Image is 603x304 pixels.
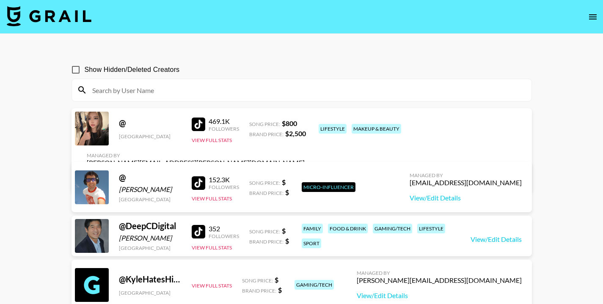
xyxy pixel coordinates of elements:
[278,286,282,294] strong: $
[119,196,182,203] div: [GEOGRAPHIC_DATA]
[192,244,232,251] button: View Full Stats
[282,178,286,186] strong: $
[584,8,601,25] button: open drawer
[410,194,522,202] a: View/Edit Details
[119,221,182,231] div: @ DeepCDigital
[192,137,232,143] button: View Full Stats
[209,175,239,184] div: 152.3K
[285,188,289,196] strong: $
[119,234,182,242] div: [PERSON_NAME]
[209,184,239,190] div: Followers
[87,152,305,159] div: Managed By
[295,280,334,290] div: gaming/tech
[119,172,182,183] div: @
[357,276,522,285] div: [PERSON_NAME][EMAIL_ADDRESS][DOMAIN_NAME]
[119,290,182,296] div: [GEOGRAPHIC_DATA]
[302,224,323,233] div: family
[373,224,412,233] div: gaming/tech
[209,117,239,126] div: 469.1K
[7,6,91,26] img: Grail Talent
[319,124,347,134] div: lifestyle
[282,227,286,235] strong: $
[249,190,284,196] span: Brand Price:
[87,83,526,97] input: Search by User Name
[249,131,284,137] span: Brand Price:
[302,182,355,192] div: Micro-Influencer
[352,124,401,134] div: makeup & beauty
[357,270,522,276] div: Managed By
[192,195,232,202] button: View Full Stats
[209,233,239,239] div: Followers
[471,235,522,244] a: View/Edit Details
[282,119,297,127] strong: $ 800
[410,178,522,187] div: [EMAIL_ADDRESS][DOMAIN_NAME]
[417,224,445,233] div: lifestyle
[242,277,273,284] span: Song Price:
[119,118,182,128] div: @
[357,291,522,300] a: View/Edit Details
[119,274,182,285] div: @ KyleHatesHiking
[328,224,368,233] div: food & drink
[285,129,306,137] strong: $ 2,500
[85,65,180,75] span: Show Hidden/Deleted Creators
[87,159,305,167] div: [PERSON_NAME][EMAIL_ADDRESS][PERSON_NAME][DOMAIN_NAME]
[410,172,522,178] div: Managed By
[249,121,280,127] span: Song Price:
[249,238,284,245] span: Brand Price:
[119,185,182,194] div: [PERSON_NAME]
[249,180,280,186] span: Song Price:
[275,276,278,284] strong: $
[249,228,280,235] span: Song Price:
[192,282,232,289] button: View Full Stats
[119,245,182,251] div: [GEOGRAPHIC_DATA]
[242,288,276,294] span: Brand Price:
[209,225,239,233] div: 352
[285,237,289,245] strong: $
[302,238,321,248] div: sport
[209,126,239,132] div: Followers
[119,133,182,140] div: [GEOGRAPHIC_DATA]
